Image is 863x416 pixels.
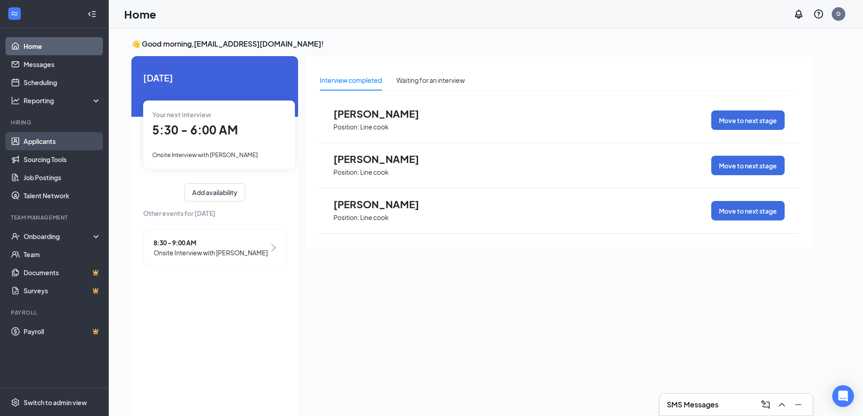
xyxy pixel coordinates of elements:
[152,122,238,137] span: 5:30 - 6:00 AM
[11,232,20,241] svg: UserCheck
[333,168,359,177] p: Position:
[836,10,841,18] div: G
[758,397,773,412] button: ComposeMessage
[152,151,258,158] span: Onsite Interview with [PERSON_NAME]
[360,168,389,177] p: Line cook
[154,248,268,258] span: Onsite Interview with [PERSON_NAME]
[24,96,101,105] div: Reporting
[24,73,101,91] a: Scheduling
[24,322,101,340] a: PayrollCrown
[11,309,99,316] div: Payroll
[711,156,785,175] button: Move to next stage
[24,282,101,300] a: SurveysCrown
[87,10,96,19] svg: Collapse
[131,39,813,49] h3: 👋 Good morning, [EMAIL_ADDRESS][DOMAIN_NAME] !
[360,213,389,222] p: Line cook
[333,108,433,120] span: [PERSON_NAME]
[775,397,789,412] button: ChevronUp
[360,123,389,131] p: Line cook
[11,214,99,221] div: Team Management
[184,183,245,201] button: Add availability
[333,153,433,165] span: [PERSON_NAME]
[24,150,101,168] a: Sourcing Tools
[813,9,824,19] svg: QuestionInfo
[793,9,804,19] svg: Notifications
[24,168,101,186] a: Job Postings
[832,385,854,407] div: Open Intercom Messenger
[11,398,20,407] svg: Settings
[11,96,20,105] svg: Analysis
[776,399,787,410] svg: ChevronUp
[396,75,465,85] div: Waiting for an interview
[152,110,211,119] span: Your next interview
[124,6,156,22] h1: Home
[11,119,99,126] div: Hiring
[24,37,101,55] a: Home
[333,123,359,131] p: Position:
[24,263,101,282] a: DocumentsCrown
[760,399,771,410] svg: ComposeMessage
[24,55,101,73] a: Messages
[667,400,718,410] h3: SMS Messages
[24,186,101,205] a: Talent Network
[143,71,286,85] span: [DATE]
[24,132,101,150] a: Applicants
[24,398,87,407] div: Switch to admin view
[24,232,93,241] div: Onboarding
[711,201,785,220] button: Move to next stage
[333,213,359,222] p: Position:
[320,75,382,85] div: Interview completed
[333,198,433,210] span: [PERSON_NAME]
[143,208,286,218] span: Other events for [DATE]
[10,9,19,18] svg: WorkstreamLogo
[24,245,101,263] a: Team
[154,238,268,248] span: 8:30 - 9:00 AM
[793,399,804,410] svg: Minimize
[791,397,805,412] button: Minimize
[711,110,785,130] button: Move to next stage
